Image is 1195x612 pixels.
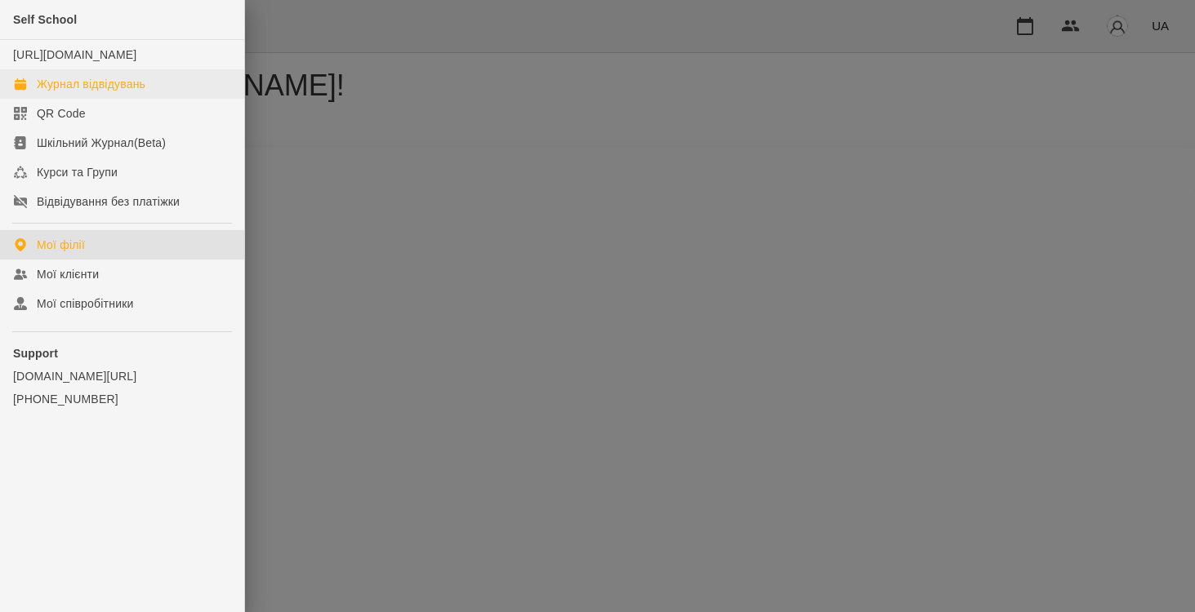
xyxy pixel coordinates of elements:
span: Self School [13,13,77,26]
a: [URL][DOMAIN_NAME] [13,48,136,61]
a: [PHONE_NUMBER] [13,391,231,407]
div: QR Code [37,105,86,122]
div: Мої філії [37,237,85,253]
div: Мої співробітники [37,295,134,312]
p: Support [13,345,231,361]
div: Курси та Групи [37,164,118,180]
div: Шкільний Журнал(Beta) [37,135,166,151]
div: Мої клієнти [37,266,99,282]
a: [DOMAIN_NAME][URL] [13,368,231,384]
div: Відвідування без платіжки [37,193,180,210]
div: Журнал відвідувань [37,76,145,92]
